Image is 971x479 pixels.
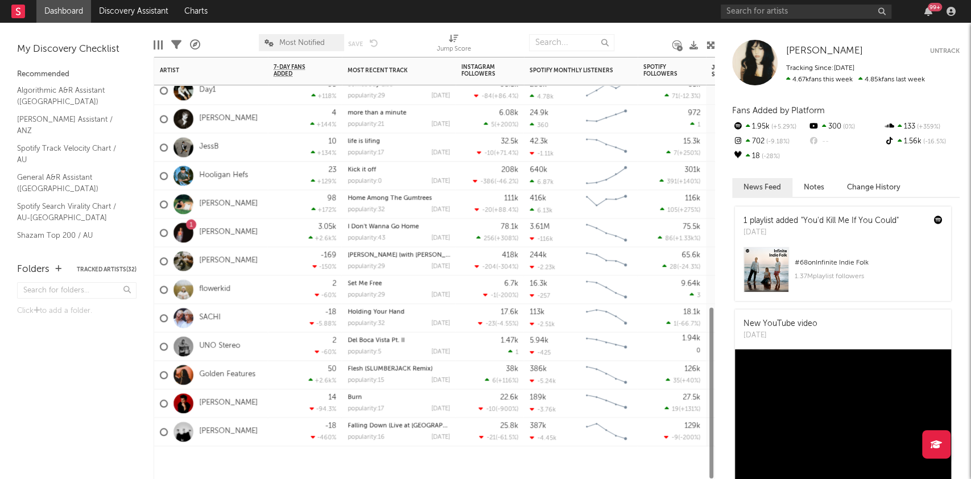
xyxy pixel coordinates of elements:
[515,350,518,356] span: 1
[348,337,404,344] a: Del Boca Vista Pt. II
[348,195,450,201] div: Home Among The Gumtrees
[474,93,518,100] div: ( )
[485,321,495,328] span: -23
[922,139,946,145] span: -16.5 %
[328,166,336,174] div: 23
[348,167,450,173] div: Kick it off
[735,247,951,301] a: #68onInfinite Indie Folk1.37Mplaylist followers
[311,150,336,157] div: +134 %
[732,178,792,197] button: News Feed
[792,178,836,197] button: Notes
[332,337,336,344] div: 2
[348,434,385,440] div: popularity: 16
[311,434,336,441] div: -460 %
[808,134,883,149] div: --
[530,308,544,316] div: 113k
[666,150,700,157] div: ( )
[370,38,378,48] button: Undo the changes to the current view.
[348,337,450,344] div: Del Boca Vista Pt. II
[190,28,200,61] div: A&R Pipeline
[501,138,518,145] div: 32.5k
[765,139,790,145] span: -9.18 %
[477,150,518,157] div: ( )
[915,124,940,130] span: +359 %
[431,207,450,213] div: [DATE]
[530,67,615,74] div: Spotify Monthly Listeners
[666,377,700,385] div: ( )
[348,406,384,412] div: popularity: 17
[770,124,796,130] span: +5.29 %
[431,292,450,298] div: [DATE]
[530,235,553,242] div: -116k
[581,218,632,247] svg: Chart title
[431,349,450,355] div: [DATE]
[348,394,450,400] div: Burn
[581,190,632,218] svg: Chart title
[171,28,181,61] div: Filters
[492,378,496,385] span: 6
[17,142,125,166] a: Spotify Track Velocity Chart / AU
[732,106,825,115] span: Fans Added by Platform
[348,138,450,144] div: life is lifing
[795,256,943,270] div: # 68 on Infinite Indie Folk
[312,263,336,271] div: -150 %
[530,263,555,271] div: -2.23k
[732,119,808,134] div: 1.95k
[348,309,404,315] a: Holding Your Hand
[348,423,477,429] a: Falling Down (Live at [GEOGRAPHIC_DATA])
[348,195,432,201] a: Home Among The Gumtrees
[474,263,518,271] div: ( )
[688,109,700,117] div: 972
[494,94,517,100] span: +86.4 %
[681,251,700,259] div: 65.6k
[581,275,632,304] svg: Chart title
[17,200,125,224] a: Spotify Search Virality Chart / AU-[GEOGRAPHIC_DATA]
[496,236,517,242] span: +308 %
[199,370,255,379] a: Golden Features
[684,422,700,430] div: 129k
[581,133,632,162] svg: Chart title
[530,93,553,100] div: 4.78k
[431,377,450,383] div: [DATE]
[684,166,700,174] div: 301k
[483,292,518,299] div: ( )
[530,377,556,385] div: -5.24k
[530,109,548,117] div: 24.9k
[308,377,336,385] div: +2.6k %
[664,406,700,413] div: ( )
[530,365,547,373] div: 386k
[279,39,325,47] span: Most Notified
[311,207,336,214] div: +172 %
[431,150,450,156] div: [DATE]
[808,119,883,134] div: 300
[530,422,546,430] div: 387k
[530,292,550,299] div: -257
[431,263,450,270] div: [DATE]
[199,427,258,436] a: [PERSON_NAME]
[501,337,518,344] div: 1.47k
[697,293,700,299] span: 3
[673,321,676,328] span: 1
[658,235,700,242] div: ( )
[328,394,336,401] div: 14
[495,151,517,157] span: +71.4 %
[327,195,336,202] div: 98
[581,389,632,418] svg: Chart title
[680,94,699,100] span: -12.3 %
[786,46,863,56] span: [PERSON_NAME]
[496,122,517,129] span: +200 %
[348,178,382,184] div: popularity: 0
[786,76,853,83] span: 4.67k fans this week
[683,308,700,316] div: 18.1k
[431,178,450,184] div: [DATE]
[431,121,450,127] div: [DATE]
[530,280,547,287] div: 16.3k
[484,121,518,129] div: ( )
[671,435,678,441] span: -9
[581,418,632,446] svg: Chart title
[485,377,518,385] div: ( )
[500,394,518,401] div: 22.6k
[795,270,943,283] div: 1.37M playlist followers
[348,394,362,400] a: Burn
[348,252,450,258] div: Maria (with Lola Amour)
